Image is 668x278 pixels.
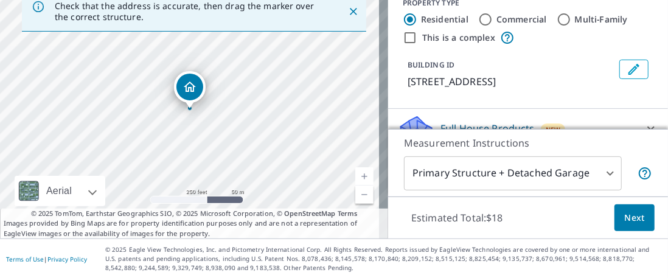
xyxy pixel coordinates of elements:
[338,209,358,218] a: Terms
[575,13,628,26] label: Multi-Family
[546,125,561,134] span: New
[624,210,645,226] span: Next
[404,156,622,190] div: Primary Structure + Detached Garage
[408,74,614,89] p: [STREET_ADDRESS]
[31,209,358,219] span: © 2025 TomTom, Earthstar Geographics SIO, © 2025 Microsoft Corporation, ©
[404,136,652,150] p: Measurement Instructions
[105,245,662,273] p: © 2025 Eagle View Technologies, Inc. and Pictometry International Corp. All Rights Reserved. Repo...
[47,255,87,263] a: Privacy Policy
[638,166,652,181] span: Your report will include the primary structure and a detached garage if one exists.
[398,114,658,143] div: Full House ProductsNew
[614,204,655,232] button: Next
[43,176,75,206] div: Aerial
[496,13,547,26] label: Commercial
[421,13,468,26] label: Residential
[6,255,87,263] p: |
[408,60,454,70] p: BUILDING ID
[284,209,335,218] a: OpenStreetMap
[55,1,326,23] p: Check that the address is accurate, then drag the marker over the correct structure.
[619,60,649,79] button: Edit building 1
[174,71,206,109] div: Dropped pin, building 1, Residential property, 1831 NE 121st Ave Portland, OR 97220
[346,4,361,19] button: Close
[355,167,374,186] a: Current Level 17, Zoom In
[402,204,513,231] p: Estimated Total: $18
[422,32,495,44] label: This is a complex
[440,121,535,136] p: Full House Products
[6,255,44,263] a: Terms of Use
[355,186,374,204] a: Current Level 17, Zoom Out
[15,176,105,206] div: Aerial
